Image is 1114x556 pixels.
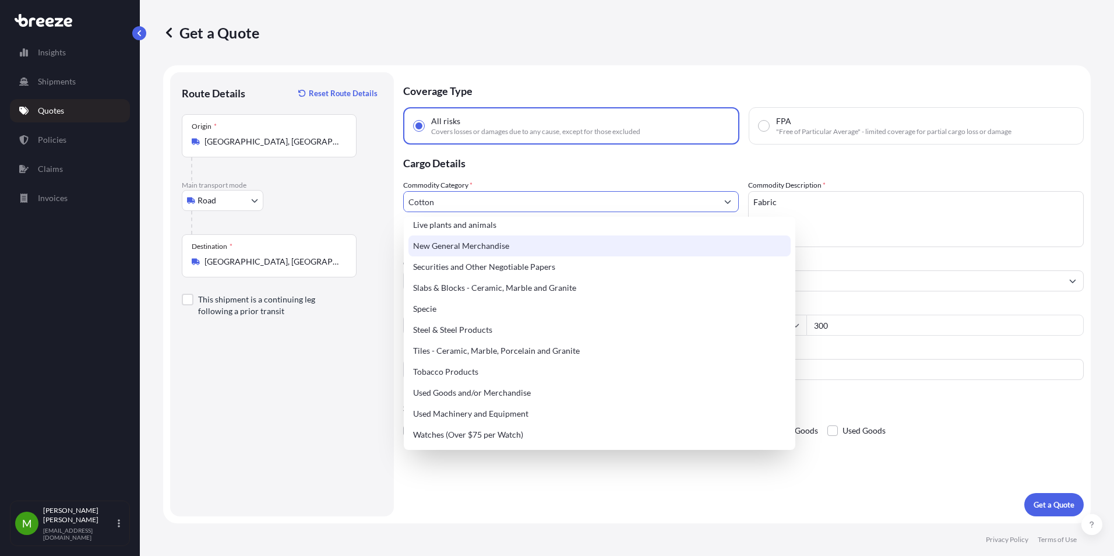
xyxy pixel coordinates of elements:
[403,145,1084,180] p: Cargo Details
[806,315,1084,336] input: Enter amount
[403,72,1084,107] p: Coverage Type
[198,195,216,206] span: Road
[192,242,232,251] div: Destination
[198,294,347,317] label: This shipment is a continuing leg following a prior transit
[748,303,1084,312] span: Freight Cost
[842,422,886,439] span: Used Goods
[408,382,791,403] div: Used Goods and/or Merchandise
[776,115,791,127] span: FPA
[986,535,1028,544] p: Privacy Policy
[182,190,263,211] button: Select transport
[408,256,791,277] div: Securities and Other Negotiable Papers
[38,76,76,87] p: Shipments
[717,191,738,212] button: Show suggestions
[408,361,791,382] div: Tobacco Products
[776,127,1011,136] span: "Free of Particular Average" - limited coverage for partial cargo loss or damage
[403,303,438,315] span: Load Type
[192,122,217,131] div: Origin
[431,127,640,136] span: Covers losses or damages due to any cause, except for those excluded
[38,163,63,175] p: Claims
[403,347,461,359] label: Booking Reference
[408,340,791,361] div: Tiles - Ceramic, Marble, Porcelain and Granite
[182,181,382,190] p: Main transport mode
[309,87,378,99] p: Reset Route Details
[403,403,1084,413] p: Special Conditions
[408,277,791,298] div: Slabs & Blocks - Ceramic, Marble and Granite
[1038,535,1077,544] p: Terms of Use
[205,256,342,268] input: Destination
[205,136,342,147] input: Origin
[22,518,32,529] span: M
[43,506,115,525] p: [PERSON_NAME] [PERSON_NAME]
[431,115,460,127] span: All risks
[182,86,245,100] p: Route Details
[408,319,791,340] div: Steel & Steel Products
[403,259,739,268] span: Commodity Value
[404,191,717,212] input: Select a commodity type
[1034,499,1074,511] p: Get a Quote
[38,105,64,117] p: Quotes
[163,23,259,42] p: Get a Quote
[403,359,739,380] input: Your internal reference
[408,298,791,319] div: Specie
[748,359,1084,380] input: Enter name
[408,214,791,235] div: Live plants and animals
[43,527,115,541] p: [EMAIL_ADDRESS][DOMAIN_NAME]
[748,180,826,191] label: Commodity Description
[38,47,66,58] p: Insights
[408,403,791,424] div: Used Machinery and Equipment
[749,270,1062,291] input: Full name
[403,180,473,191] label: Commodity Category
[408,424,791,445] div: Watches (Over $75 per Watch)
[1062,270,1083,291] button: Show suggestions
[38,192,68,204] p: Invoices
[408,235,791,256] div: New General Merchandise
[38,134,66,146] p: Policies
